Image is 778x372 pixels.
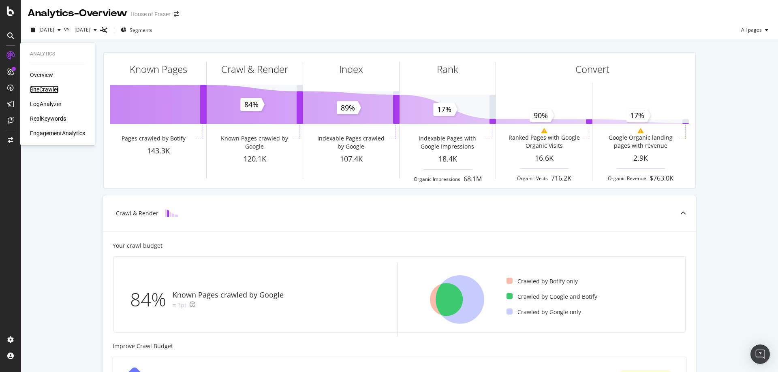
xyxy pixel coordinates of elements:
[173,304,176,306] img: Equal
[118,23,156,36] button: Segments
[130,10,171,18] div: House of Fraser
[507,308,581,316] div: Crawled by Google only
[110,146,206,156] div: 143.3K
[414,176,460,183] div: Organic Impressions
[30,115,66,123] a: RealKeywords
[71,23,100,36] button: [DATE]
[507,277,578,285] div: Crawled by Botify only
[174,11,179,17] div: arrow-right-arrow-left
[71,26,90,33] span: 2025 Sep. 17th
[38,26,54,33] span: 2025 Sep. 28th
[165,209,178,217] img: block-icon
[28,23,64,36] button: [DATE]
[130,286,173,313] div: 84%
[113,242,162,250] div: Your crawl budget
[173,290,284,300] div: Known Pages crawled by Google
[122,134,186,142] div: Pages crawled by Botify
[116,209,158,217] div: Crawl & Render
[130,62,187,76] div: Known Pages
[64,25,71,33] span: vs
[130,27,152,34] span: Segments
[437,62,458,76] div: Rank
[218,134,291,151] div: Known Pages crawled by Google
[507,293,597,301] div: Crawled by Google and Botify
[30,51,85,57] div: Analytics
[750,344,770,364] div: Open Intercom Messenger
[464,174,482,184] div: 68.1M
[28,6,127,20] div: Analytics - Overview
[303,154,399,164] div: 107.4K
[339,62,363,76] div: Index
[207,154,303,164] div: 120.1K
[177,301,186,309] div: 3pt
[400,154,496,164] div: 18.4K
[113,342,686,350] div: Improve Crawl Budget
[30,100,62,108] a: LogAnalyzer
[30,71,53,79] a: Overview
[738,23,772,36] button: All pages
[314,134,387,151] div: Indexable Pages crawled by Google
[30,85,59,94] a: SiteCrawler
[30,129,85,137] a: EngagementAnalytics
[221,62,288,76] div: Crawl & Render
[411,134,483,151] div: Indexable Pages with Google Impressions
[738,26,762,33] span: All pages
